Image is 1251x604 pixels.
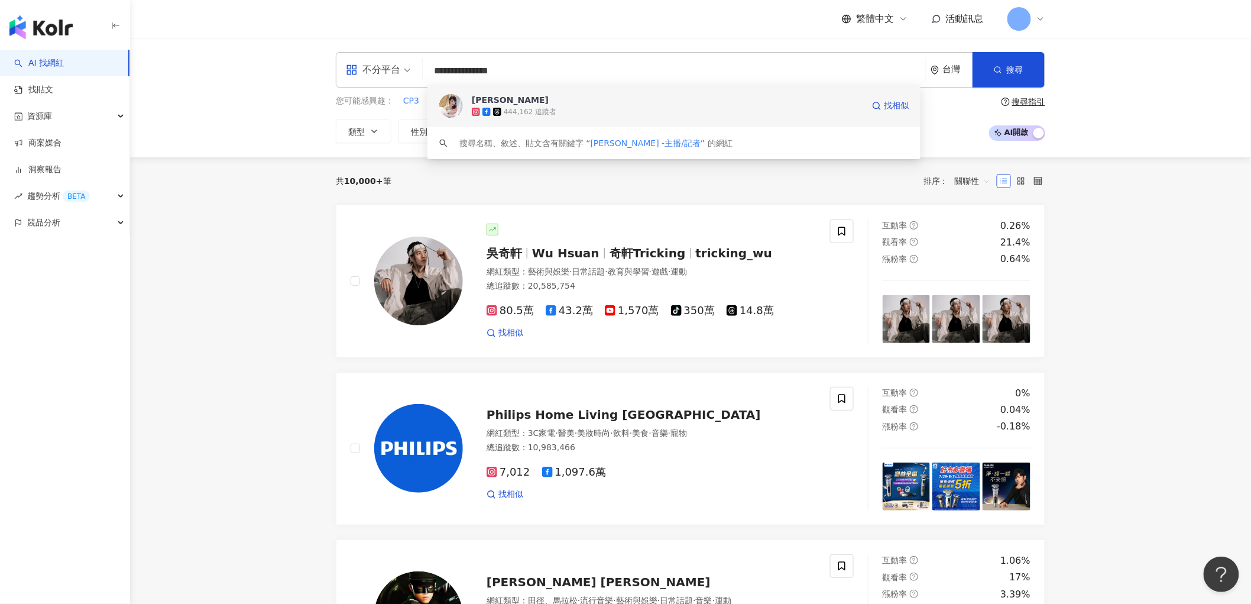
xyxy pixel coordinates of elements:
[532,246,599,260] span: Wu Hsuan
[487,428,816,440] div: 網紅類型 ：
[528,267,569,276] span: 藝術與娛樂
[487,489,523,500] a: 找相似
[336,176,391,186] div: 共 筆
[910,255,918,263] span: question-circle
[569,267,572,276] span: ·
[1009,571,1030,584] div: 17%
[649,267,652,276] span: ·
[487,575,711,589] span: [PERSON_NAME] [PERSON_NAME]
[14,137,61,149] a: 商案媒合
[578,428,611,438] span: 美妝時尚
[983,463,1030,511] img: post-image
[910,556,918,564] span: question-circle
[487,408,761,422] span: Philips Home Living [GEOGRAPHIC_DATA]
[884,100,909,112] span: 找相似
[910,389,918,397] span: question-circle
[605,267,607,276] span: ·
[1000,554,1030,567] div: 1.06%
[487,442,816,454] div: 總追蹤數 ： 10,983,466
[14,164,61,176] a: 洞察報告
[336,95,394,107] span: 您可能感興趣：
[883,295,931,343] img: post-image
[883,555,908,565] span: 互動率
[558,428,575,438] span: 醫美
[1012,97,1045,106] div: 搜尋指引
[883,221,908,230] span: 互動率
[346,60,400,79] div: 不分平台
[910,590,918,598] span: question-circle
[605,305,659,317] span: 1,570萬
[27,183,90,209] span: 趨勢分析
[411,127,427,137] span: 性別
[671,305,715,317] span: 350萬
[1000,253,1030,266] div: 0.64%
[872,94,909,118] a: 找相似
[498,489,523,500] span: 找相似
[63,190,90,202] div: BETA
[946,13,984,24] span: 活動訊息
[727,305,774,317] span: 14.8萬
[671,267,688,276] span: 運動
[556,428,558,438] span: ·
[608,267,649,276] span: 教育與學習
[403,95,420,108] button: CP3
[346,64,358,76] span: appstore
[910,221,918,230] span: question-circle
[27,209,60,236] span: 競品分析
[610,246,686,260] span: 奇軒Tricking
[910,405,918,414] span: question-circle
[336,205,1045,358] a: KOL Avatar吳奇軒Wu Hsuan奇軒Trickingtricking_wu網紅類型：藝術與娛樂·日常話題·教育與學習·遊戲·運動總追蹤數：20,585,75480.5萬43.2萬1,5...
[572,267,605,276] span: 日常話題
[943,64,973,75] div: 台灣
[374,404,463,493] img: KOL Avatar
[14,192,22,201] span: rise
[528,428,556,438] span: 3C家電
[668,267,670,276] span: ·
[633,428,649,438] span: 美食
[498,327,523,339] span: 找相似
[932,463,980,511] img: post-image
[1002,98,1010,106] span: question-circle
[910,238,918,246] span: question-circle
[1000,219,1030,232] div: 0.26%
[14,84,53,96] a: 找貼文
[1000,403,1030,416] div: 0.04%
[973,52,1045,88] button: 搜尋
[487,266,816,278] div: 網紅類型 ：
[883,589,908,599] span: 漲粉率
[955,172,990,190] span: 關聯性
[9,15,73,39] img: logo
[1204,557,1239,592] iframe: Help Scout Beacon - Open
[459,137,733,150] div: 搜尋名稱、敘述、貼文含有關鍵字 “ ” 的網紅
[652,428,668,438] span: 音樂
[487,327,523,339] a: 找相似
[403,95,419,107] span: CP3
[923,172,997,190] div: 排序：
[883,405,908,414] span: 觀看率
[27,103,52,130] span: 資源庫
[652,267,668,276] span: 遊戲
[344,176,383,186] span: 10,000+
[591,138,701,148] span: [PERSON_NAME] -主播/記者
[348,127,365,137] span: 類型
[1000,588,1030,601] div: 3.39%
[883,388,908,398] span: 互動率
[546,305,593,317] span: 43.2萬
[611,428,613,438] span: ·
[542,466,607,479] span: 1,097.6萬
[487,246,522,260] span: 吳奇軒
[1000,236,1030,249] div: 21.4%
[1016,387,1030,400] div: 0%
[910,422,918,431] span: question-circle
[14,57,64,69] a: searchAI 找網紅
[630,428,632,438] span: ·
[883,573,908,582] span: 觀看率
[649,428,652,438] span: ·
[856,12,894,25] span: 繁體中文
[883,463,931,511] img: post-image
[883,237,908,247] span: 觀看率
[487,305,534,317] span: 80.5萬
[374,237,463,325] img: KOL Avatar
[439,139,448,147] span: search
[883,422,908,431] span: 漲粉率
